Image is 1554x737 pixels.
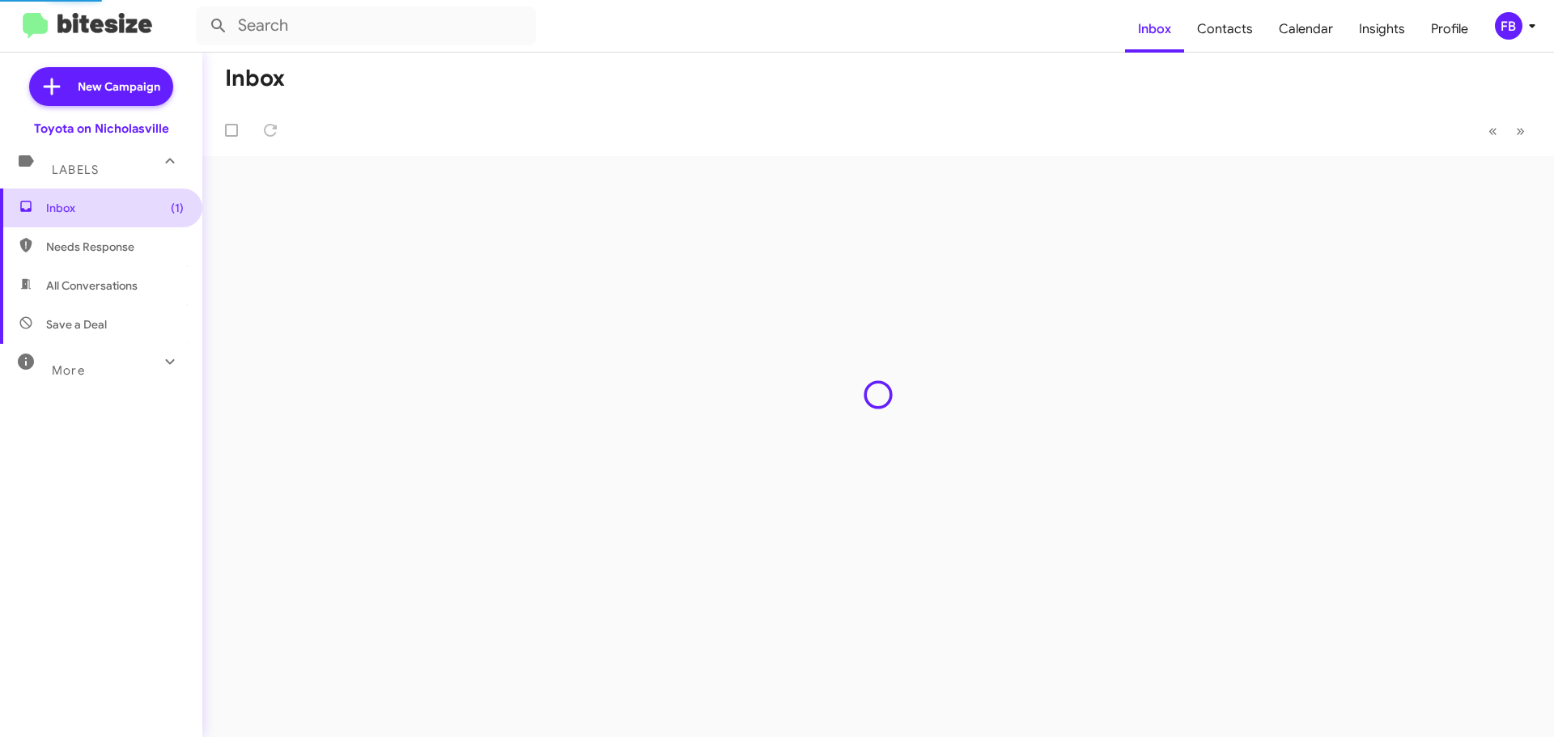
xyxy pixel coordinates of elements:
[1184,6,1266,53] a: Contacts
[52,163,99,177] span: Labels
[1479,114,1507,147] button: Previous
[29,67,173,106] a: New Campaign
[1516,121,1525,141] span: »
[1346,6,1418,53] a: Insights
[46,277,138,294] span: All Conversations
[196,6,536,45] input: Search
[34,121,169,137] div: Toyota on Nicholasville
[1125,6,1184,53] a: Inbox
[1266,6,1346,53] a: Calendar
[1488,121,1497,141] span: «
[1418,6,1481,53] a: Profile
[1495,12,1522,40] div: FB
[1480,114,1535,147] nav: Page navigation example
[1506,114,1535,147] button: Next
[225,66,285,91] h1: Inbox
[1481,12,1536,40] button: FB
[78,78,160,95] span: New Campaign
[46,316,107,332] span: Save a Deal
[46,239,184,255] span: Needs Response
[52,363,85,378] span: More
[46,200,184,216] span: Inbox
[171,200,184,216] span: (1)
